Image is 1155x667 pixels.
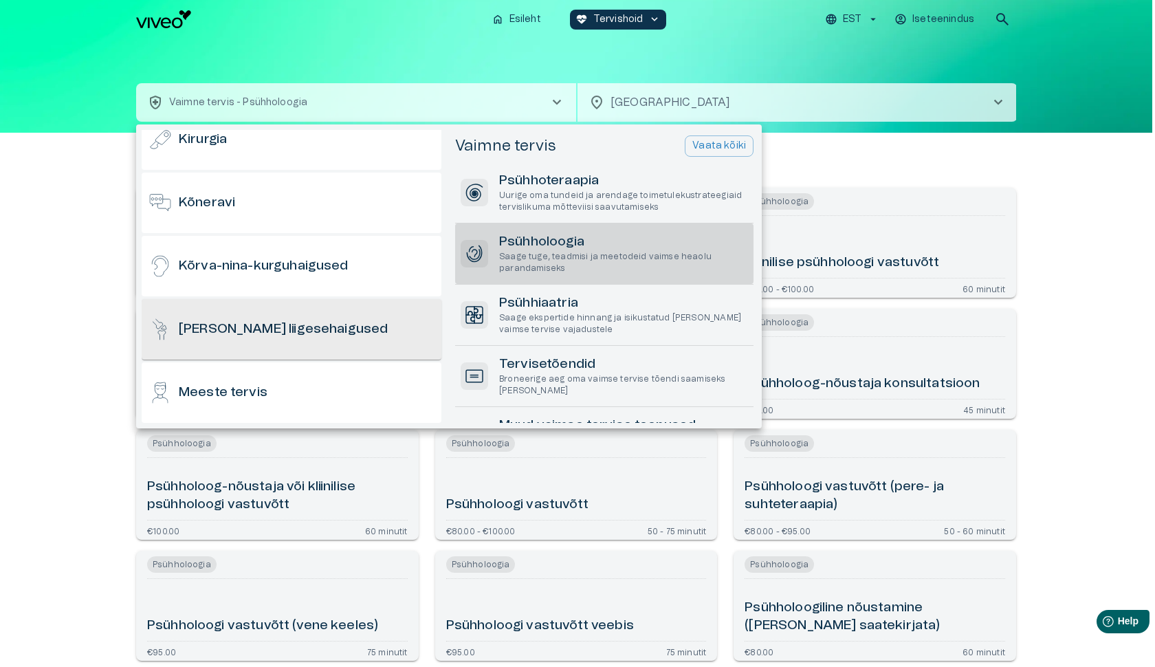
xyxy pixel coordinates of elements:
p: Saage ekspertide hinnang ja isikustatud [PERSON_NAME] vaimse tervise vajadustele [499,312,748,336]
p: Broneerige aeg oma vaimse tervise tõendi saamiseks [PERSON_NAME] [499,373,748,397]
h6: Kõrva-nina-kurguhaigused [179,257,349,276]
h6: Psühholoogia [499,233,748,252]
button: Vaata kõiki [685,135,753,157]
p: Saage tuge, teadmisi ja meetodeid vaimse heaolu parandamiseks [499,251,748,274]
h6: Tervisetõendid [499,356,748,374]
h6: Kõneravi [179,194,235,212]
h6: Psühhiaatria [499,294,748,313]
iframe: Help widget launcher [1048,604,1155,643]
h6: Psühhoteraapia [499,172,748,190]
p: Uurige oma tundeid ja arendage toimetulekustrateegiaid tervislikuma mõtteviisi saavutamiseks [499,190,748,213]
h6: Meeste tervis [179,384,267,402]
h6: Kirurgia [179,131,227,149]
h6: Muud vaimse tervise teenused [499,417,748,435]
h6: [PERSON_NAME] liigesehaigused [179,320,388,339]
h5: Vaimne tervis [455,136,556,156]
p: Vaata kõiki [692,139,746,153]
